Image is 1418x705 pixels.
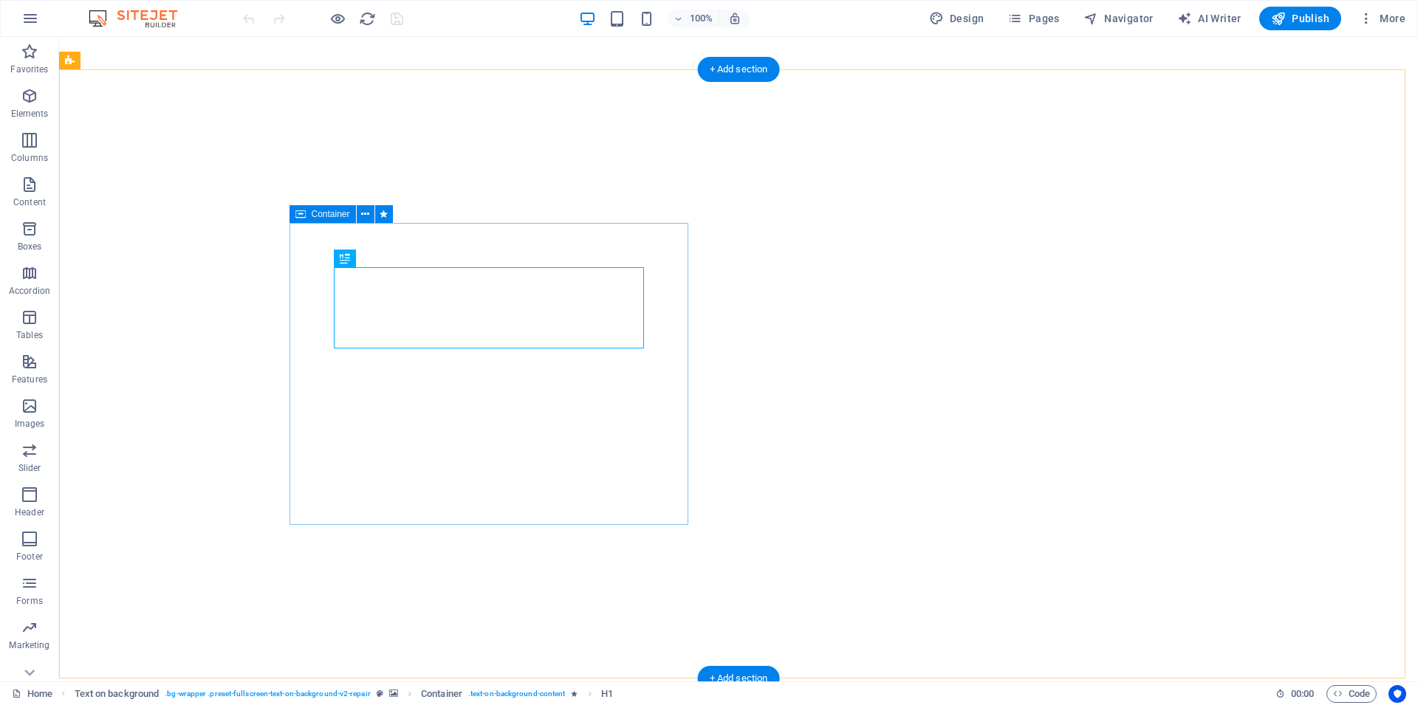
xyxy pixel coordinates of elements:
[1326,685,1377,703] button: Code
[728,12,741,25] i: On resize automatically adjust zoom level to fit chosen device.
[165,685,370,703] span: . bg-wrapper .preset-fullscreen-text-on-background-v2-repair
[9,639,49,651] p: Marketing
[1007,11,1059,26] span: Pages
[16,595,43,607] p: Forms
[923,7,990,30] button: Design
[358,10,376,27] button: reload
[18,462,41,474] p: Slider
[698,57,780,82] div: + Add section
[690,10,713,27] h6: 100%
[10,63,48,75] p: Favorites
[389,689,398,698] i: This element contains a background
[421,685,462,703] span: Click to select. Double-click to edit
[12,685,52,703] a: Click to cancel selection. Double-click to open Pages
[15,506,44,518] p: Header
[571,689,578,698] i: Element contains an animation
[75,685,613,703] nav: breadcrumb
[1083,11,1154,26] span: Navigator
[11,152,48,164] p: Columns
[1271,11,1329,26] span: Publish
[923,7,990,30] div: Design (Ctrl+Alt+Y)
[16,329,43,341] p: Tables
[1388,685,1406,703] button: Usercentrics
[1353,7,1411,30] button: More
[75,685,160,703] span: Click to select. Double-click to edit
[13,196,46,208] p: Content
[359,10,376,27] i: Reload page
[1359,11,1405,26] span: More
[377,689,383,698] i: This element is a customizable preset
[329,10,346,27] button: Click here to leave preview mode and continue editing
[18,241,42,252] p: Boxes
[929,11,984,26] span: Design
[1275,685,1315,703] h6: Session time
[15,418,45,430] p: Images
[1291,685,1314,703] span: 00 00
[12,374,47,385] p: Features
[601,685,613,703] span: Click to select. Double-click to edit
[1078,7,1160,30] button: Navigator
[1259,7,1341,30] button: Publish
[9,285,50,297] p: Accordion
[1001,7,1065,30] button: Pages
[85,10,196,27] img: Editor Logo
[1177,11,1241,26] span: AI Writer
[1171,7,1247,30] button: AI Writer
[1333,685,1370,703] span: Code
[16,551,43,563] p: Footer
[468,685,566,703] span: . text-on-background-content
[11,108,49,120] p: Elements
[698,666,780,691] div: + Add section
[312,210,350,219] span: Container
[1301,688,1304,699] span: :
[668,10,720,27] button: 100%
